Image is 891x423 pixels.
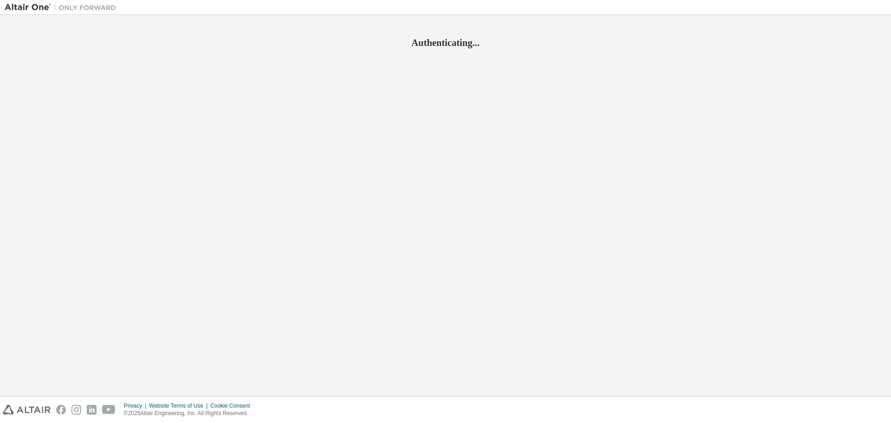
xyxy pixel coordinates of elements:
h2: Authenticating... [5,37,886,49]
div: Cookie Consent [210,402,255,410]
img: altair_logo.svg [3,405,51,415]
img: linkedin.svg [87,405,97,415]
img: instagram.svg [71,405,81,415]
div: Website Terms of Use [149,402,210,410]
p: © 2025 Altair Engineering, Inc. All Rights Reserved. [124,410,256,417]
div: Privacy [124,402,149,410]
img: facebook.svg [56,405,66,415]
img: Altair One [5,3,121,12]
img: youtube.svg [102,405,116,415]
